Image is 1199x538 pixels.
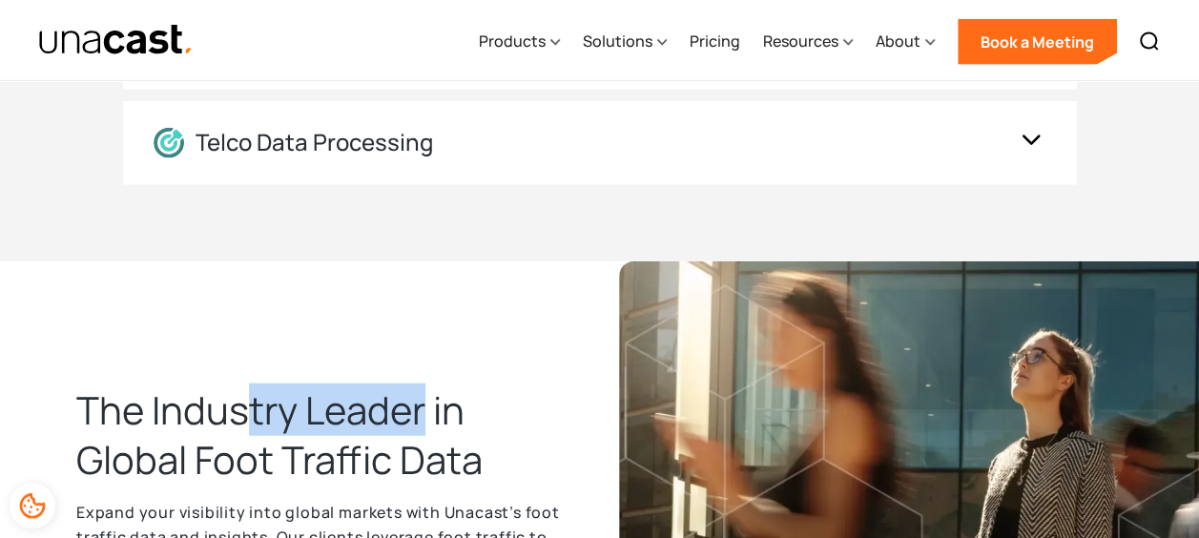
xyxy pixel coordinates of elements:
[38,24,194,57] a: home
[479,30,546,52] div: Products
[763,30,838,52] div: Resources
[690,3,740,81] a: Pricing
[196,129,433,156] div: Telco Data Processing
[38,24,194,57] img: Unacast text logo
[763,3,853,81] div: Resources
[876,30,920,52] div: About
[583,30,652,52] div: Solutions
[76,385,572,485] h2: The Industry Leader in Global Foot Traffic Data
[154,128,184,158] img: Location Data Processing icon
[479,3,560,81] div: Products
[876,3,935,81] div: About
[958,19,1117,65] a: Book a Meeting
[1138,31,1161,53] img: Search icon
[583,3,667,81] div: Solutions
[10,483,55,528] div: Cookie Preferences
